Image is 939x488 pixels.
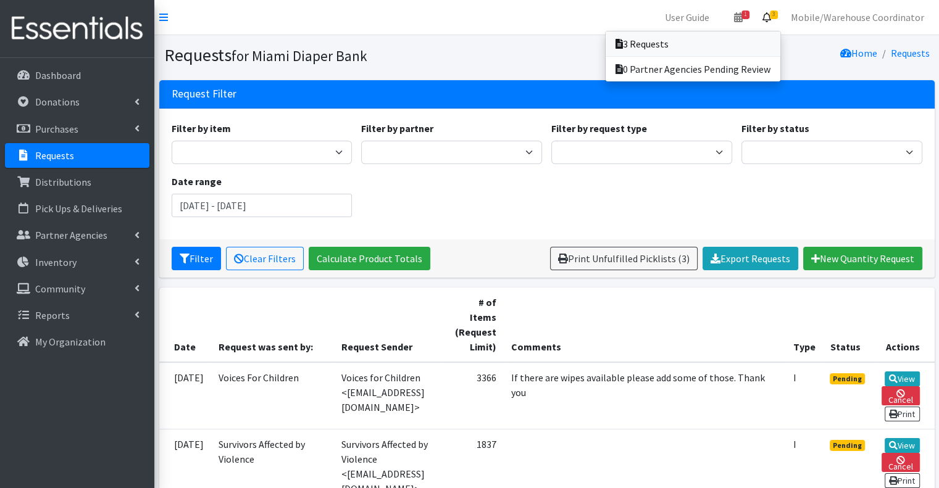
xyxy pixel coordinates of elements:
[159,362,211,429] td: [DATE]
[655,5,719,30] a: User Guide
[172,247,221,270] button: Filter
[35,336,106,348] p: My Organization
[885,473,920,488] a: Print
[5,89,149,114] a: Donations
[885,407,920,421] a: Print
[5,117,149,141] a: Purchases
[882,453,920,472] a: Cancel
[443,362,503,429] td: 3366
[5,63,149,88] a: Dashboard
[164,44,543,66] h1: Requests
[35,202,122,215] p: Pick Ups & Deliveries
[741,10,749,19] span: 1
[803,247,922,270] a: New Quantity Request
[840,47,877,59] a: Home
[211,362,335,429] td: Voices For Children
[334,362,443,429] td: Voices for Children <[EMAIL_ADDRESS][DOMAIN_NAME]>
[35,309,70,321] p: Reports
[830,373,865,384] span: Pending
[504,362,786,429] td: If there are wipes available please add some of those. Thank you
[5,303,149,328] a: Reports
[891,47,930,59] a: Requests
[5,8,149,49] img: HumanEssentials
[5,196,149,221] a: Pick Ups & Deliveries
[785,287,822,362] th: Type
[5,143,149,168] a: Requests
[606,31,780,56] a: 3 Requests
[830,440,865,451] span: Pending
[334,287,443,362] th: Request Sender
[882,386,920,405] a: Cancel
[35,256,77,268] p: Inventory
[885,371,920,386] a: View
[172,121,231,136] label: Filter by item
[874,287,935,362] th: Actions
[35,149,74,162] p: Requests
[822,287,874,362] th: Status
[35,96,80,108] p: Donations
[443,287,503,362] th: # of Items (Request Limit)
[159,287,211,362] th: Date
[703,247,798,270] a: Export Requests
[5,276,149,301] a: Community
[232,47,367,65] small: for Miami Diaper Bank
[741,121,809,136] label: Filter by status
[5,170,149,194] a: Distributions
[5,250,149,275] a: Inventory
[35,229,107,241] p: Partner Agencies
[793,371,796,384] abbr: Individual
[550,247,698,270] a: Print Unfulfilled Picklists (3)
[781,5,934,30] a: Mobile/Warehouse Coordinator
[885,438,920,453] a: View
[5,223,149,247] a: Partner Agencies
[172,88,236,101] h3: Request Filter
[309,247,430,270] a: Calculate Product Totals
[753,5,781,30] a: 3
[211,287,335,362] th: Request was sent by:
[770,10,778,19] span: 3
[35,176,91,188] p: Distributions
[793,438,796,450] abbr: Individual
[606,57,780,81] a: 0 Partner Agencies Pending Review
[724,5,753,30] a: 1
[226,247,304,270] a: Clear Filters
[35,123,78,135] p: Purchases
[551,121,647,136] label: Filter by request type
[361,121,433,136] label: Filter by partner
[35,283,85,295] p: Community
[35,69,81,81] p: Dashboard
[504,287,786,362] th: Comments
[172,194,353,217] input: January 1, 2011 - December 31, 2011
[172,174,222,189] label: Date range
[5,329,149,354] a: My Organization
